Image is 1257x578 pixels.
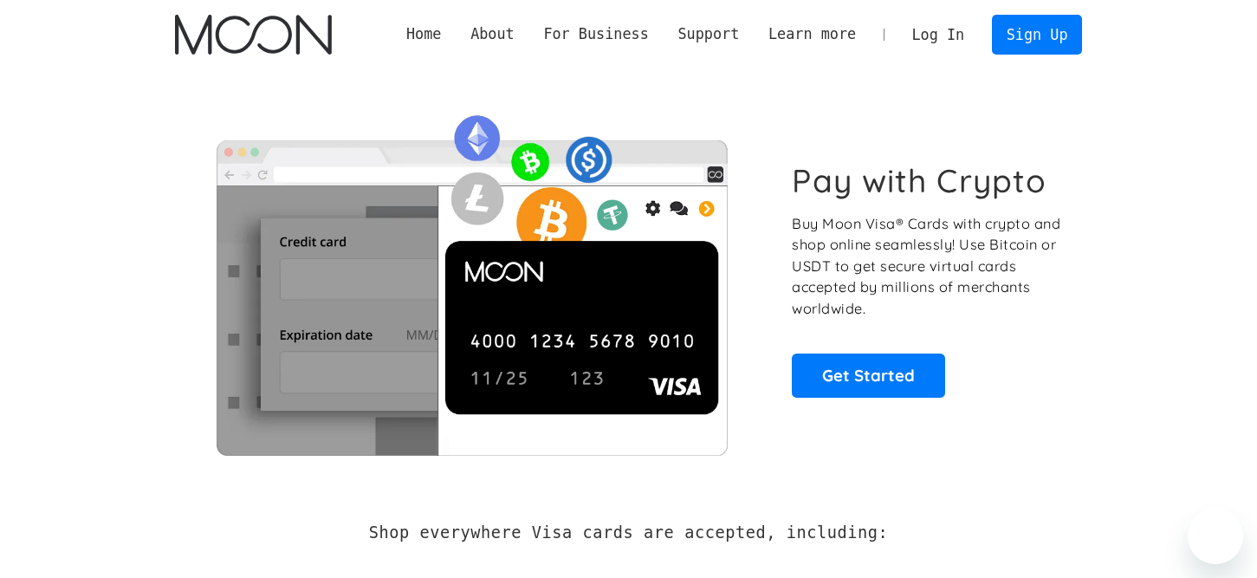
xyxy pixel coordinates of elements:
[392,23,456,45] a: Home
[175,15,332,55] img: Moon Logo
[1188,509,1243,564] iframe: Mesajlaşma penceresini başlatma düğmesi
[175,103,768,455] img: Moon Cards let you spend your crypto anywhere Visa is accepted.
[369,523,888,542] h2: Shop everywhere Visa cards are accepted, including:
[456,23,528,45] div: About
[792,213,1063,320] p: Buy Moon Visa® Cards with crypto and shop online seamlessly! Use Bitcoin or USDT to get secure vi...
[992,15,1082,54] a: Sign Up
[792,161,1046,200] h1: Pay with Crypto
[664,23,754,45] div: Support
[897,16,979,54] a: Log In
[754,23,871,45] div: Learn more
[677,23,739,45] div: Support
[768,23,856,45] div: Learn more
[792,354,945,397] a: Get Started
[470,23,515,45] div: About
[529,23,664,45] div: For Business
[543,23,648,45] div: For Business
[175,15,332,55] a: home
